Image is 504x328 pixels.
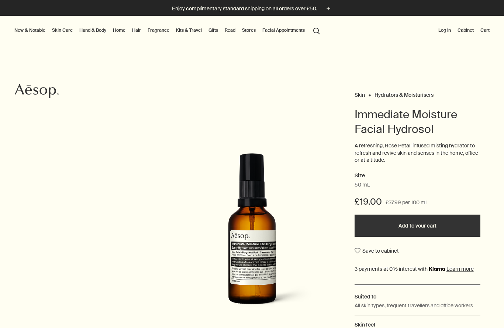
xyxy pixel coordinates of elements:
a: Read [223,26,237,35]
button: Save to cabinet [355,244,399,257]
button: New & Notable [13,26,47,35]
span: £37.99 per 100 ml [386,198,427,207]
button: Enjoy complimentary standard shipping on all orders over £50. [172,4,332,13]
h2: Suited to [355,293,481,301]
nav: supplementary [437,16,491,45]
a: Kits & Travel [175,26,203,35]
a: Skin Care [51,26,74,35]
a: Hair [131,26,142,35]
h2: Size [355,171,481,180]
a: Hydrators & Moisturisers [374,92,434,95]
p: A refreshing, Rose Petal-infused misting hydrator to refresh and revive skin and senses in the ho... [355,142,481,164]
a: Fragrance [146,26,171,35]
p: All skin types, frequent travellers and office workers [355,301,473,310]
a: Facial Appointments [261,26,306,35]
button: Open search [310,23,323,37]
svg: Aesop [15,84,59,99]
a: Cabinet [456,26,475,35]
span: 50 mL [355,181,370,189]
button: Add to your cart - £19.00 [355,215,481,237]
nav: primary [13,16,323,45]
p: Enjoy complimentary standard shipping on all orders over £50. [172,5,317,13]
h1: Immediate Moisture Facial Hydrosol [355,107,481,137]
a: Aesop [13,82,61,102]
button: Cart [479,26,491,35]
a: Hand & Body [78,26,108,35]
a: Gifts [207,26,220,35]
button: Stores [241,26,257,35]
span: £19.00 [355,196,382,208]
a: Skin [355,92,365,95]
button: Log in [437,26,452,35]
img: Immediate Moisture Facial Hydrosol in 50ml Amber bottle [171,153,333,319]
a: Home [111,26,127,35]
